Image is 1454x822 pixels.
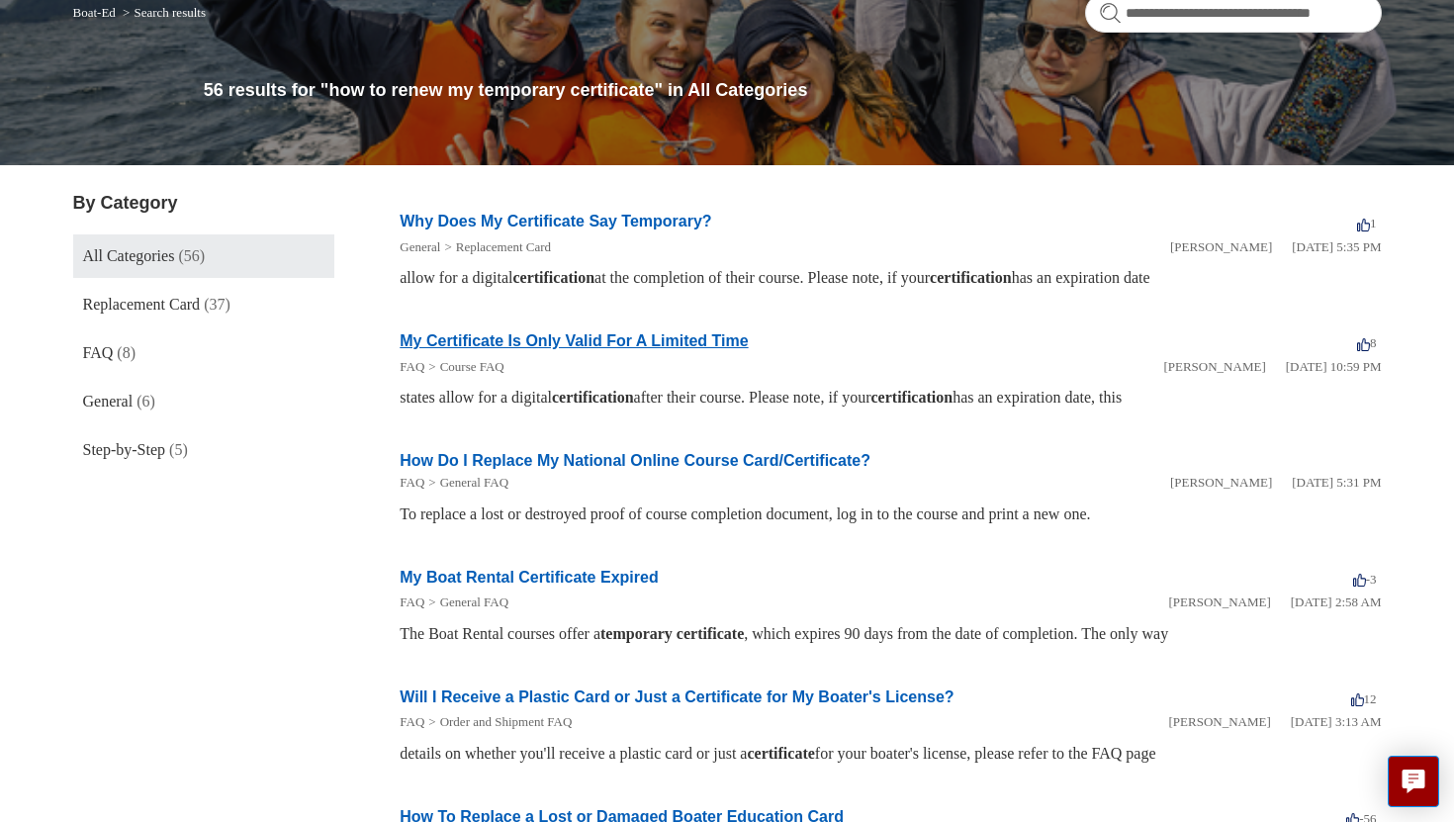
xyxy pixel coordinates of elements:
span: 8 [1357,335,1377,350]
a: How Do I Replace My National Online Course Card/Certificate? [400,452,870,469]
li: General [400,237,440,257]
time: 03/16/2022, 02:58 [1291,594,1382,609]
li: Boat-Ed [73,5,120,20]
div: The Boat Rental courses offer a , which expires 90 days from the date of completion. The only way [400,622,1381,646]
span: FAQ [83,344,114,361]
a: General FAQ [440,594,508,609]
li: FAQ [400,712,424,732]
a: My Certificate Is Only Valid For A Limited Time [400,332,748,349]
li: General FAQ [424,593,508,612]
span: 1 [1357,216,1377,230]
em: temporary [600,625,673,642]
em: certification [552,389,634,406]
em: certificate [747,745,814,762]
h1: 56 results for "how to renew my temporary certificate" in All Categories [204,77,1382,104]
span: (37) [204,296,230,313]
span: 12 [1351,691,1377,706]
em: certification [512,269,594,286]
a: FAQ [400,594,424,609]
a: Will I Receive a Plastic Card or Just a Certificate for My Boater's License? [400,688,954,705]
h3: By Category [73,190,335,217]
a: FAQ [400,475,424,490]
span: (5) [169,441,188,458]
li: Course FAQ [424,357,503,377]
time: 04/01/2022, 22:59 [1286,359,1382,374]
span: All Categories [83,247,175,264]
span: (8) [117,344,136,361]
a: All Categories (56) [73,234,335,278]
a: Replacement Card (37) [73,283,335,326]
li: [PERSON_NAME] [1168,712,1270,732]
span: (6) [136,393,155,410]
a: Step-by-Step (5) [73,428,335,472]
em: certification [871,389,954,406]
a: FAQ (8) [73,331,335,375]
a: General (6) [73,380,335,423]
a: Why Does My Certificate Say Temporary? [400,213,711,229]
div: details on whether you'll receive a plastic card or just a for your boater's license, please refe... [400,742,1381,766]
time: 03/16/2022, 03:13 [1291,714,1382,729]
div: allow for a digital at the completion of their course. Please note, if your has an expiration date [400,266,1381,290]
li: [PERSON_NAME] [1170,473,1272,493]
em: certificate [677,625,744,642]
li: [PERSON_NAME] [1170,237,1272,257]
li: [PERSON_NAME] [1168,593,1270,612]
li: Order and Shipment FAQ [424,712,572,732]
li: Search results [119,5,206,20]
span: Step-by-Step [83,441,166,458]
a: Order and Shipment FAQ [440,714,573,729]
a: Replacement Card [456,239,551,254]
li: FAQ [400,473,424,493]
a: Boat-Ed [73,5,116,20]
div: states allow for a digital after their course. Please note, if your has an expiration date, this [400,386,1381,410]
a: FAQ [400,714,424,729]
li: [PERSON_NAME] [1163,357,1265,377]
span: General [83,393,134,410]
em: certification [930,269,1012,286]
a: General [400,239,440,254]
div: To replace a lost or destroyed proof of course completion document, log in to the course and prin... [400,502,1381,526]
li: Replacement Card [440,237,551,257]
a: General FAQ [440,475,508,490]
a: FAQ [400,359,424,374]
a: Course FAQ [440,359,504,374]
span: -3 [1353,572,1377,587]
time: 01/05/2024, 17:35 [1292,239,1381,254]
li: General FAQ [424,473,508,493]
span: (56) [178,247,205,264]
button: Live chat [1388,756,1439,807]
a: My Boat Rental Certificate Expired [400,569,658,586]
time: 01/05/2024, 17:31 [1292,475,1381,490]
span: Replacement Card [83,296,201,313]
li: FAQ [400,593,424,612]
li: FAQ [400,357,424,377]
